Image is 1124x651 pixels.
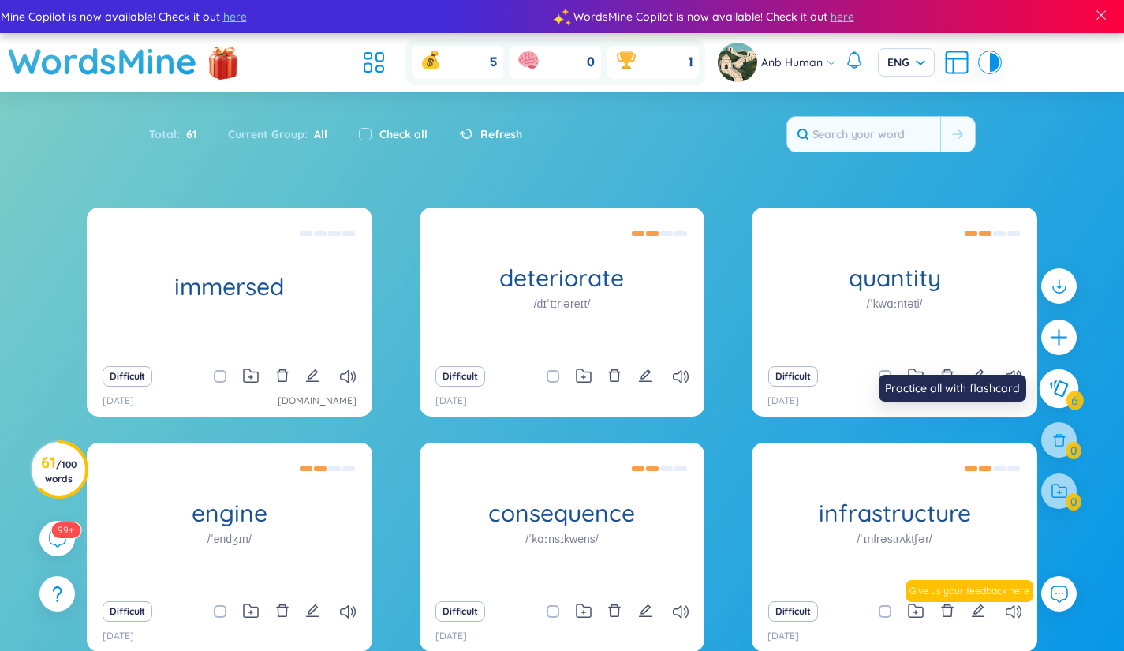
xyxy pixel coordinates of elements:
p: [DATE] [435,629,467,644]
img: flashSalesIcon.a7f4f837.png [207,39,239,86]
span: edit [971,369,985,383]
h1: immersed [87,273,372,301]
h1: engine [87,499,372,527]
span: delete [607,369,622,383]
div: Current Group : [212,118,343,151]
span: Anb Human [761,54,823,71]
span: edit [305,604,319,618]
button: Difficult [435,366,485,387]
a: [DOMAIN_NAME] [278,394,357,409]
span: delete [940,369,954,383]
span: 5 [490,54,497,71]
span: here [219,8,243,25]
h1: quantity [752,264,1037,292]
h1: deteriorate [420,264,705,292]
p: [DATE] [103,629,134,644]
label: Check all [379,125,428,143]
h1: /ˈendʒɪn/ [207,530,252,548]
h1: /ˈkɑːnsɪkwens/ [525,530,598,548]
span: edit [638,369,652,383]
a: avatar [718,43,761,82]
h3: 61 [41,456,77,485]
p: [DATE] [103,394,134,409]
button: delete [607,600,622,623]
span: 61 [180,125,196,143]
a: WordsMine [8,33,197,89]
button: Difficult [103,366,152,387]
span: edit [971,604,985,618]
button: Difficult [768,366,818,387]
span: / 100 words [45,458,77,485]
span: 0 [587,54,595,71]
button: delete [275,365,289,387]
button: delete [607,365,622,387]
p: [DATE] [767,394,799,409]
span: Refresh [480,125,522,143]
button: edit [971,365,985,387]
div: Total : [149,118,212,151]
button: edit [305,365,319,387]
span: delete [607,604,622,618]
input: Search your word [787,117,940,152]
span: ENG [887,54,925,70]
h1: /ˈɪnfrəstrʌktʃər/ [857,530,932,548]
button: delete [275,600,289,623]
span: delete [275,604,289,618]
h1: /ˈkwɑːntəti/ [867,295,923,312]
button: Difficult [103,601,152,622]
button: edit [971,600,985,623]
button: delete [940,365,954,387]
h1: infrastructure [752,499,1037,527]
button: edit [305,600,319,623]
h1: consequence [420,499,705,527]
span: plus [1049,327,1069,347]
button: edit [638,600,652,623]
button: Difficult [768,601,818,622]
div: Practice all with flashcard [879,375,1026,402]
span: All [308,127,327,141]
span: here [827,8,850,25]
sup: 573 [51,522,80,538]
button: edit [638,365,652,387]
span: 1 [689,54,693,71]
h1: /dɪˈtɪriəreɪt/ [534,295,591,312]
p: [DATE] [767,629,799,644]
button: delete [940,600,954,623]
button: Difficult [435,601,485,622]
span: delete [940,604,954,618]
span: edit [305,369,319,383]
img: avatar [718,43,757,82]
span: edit [638,604,652,618]
span: delete [275,369,289,383]
p: [DATE] [435,394,467,409]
